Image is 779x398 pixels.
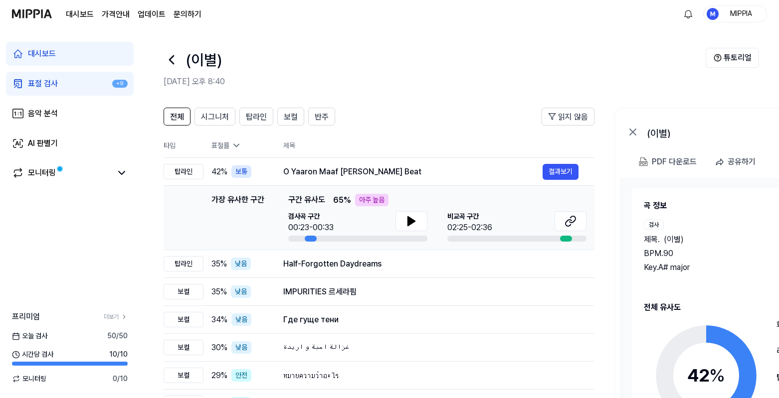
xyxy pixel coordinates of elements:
div: 음악 분석 [28,108,58,120]
img: Help [714,54,722,62]
span: 전체 [170,111,184,123]
h2: [DATE] 오후 8:40 [164,76,706,88]
a: 음악 분석 [6,102,134,126]
div: 02:25-02:36 [447,222,492,234]
span: 모니터링 [12,374,46,384]
button: 읽지 않음 [542,108,594,126]
div: 탑라인 [164,164,203,179]
span: 35 % [211,286,227,298]
span: 35 % [211,258,227,270]
div: 대시보드 [28,48,56,60]
a: 표절 검사+9 [6,72,134,96]
span: 구간 유사도 [288,194,325,206]
div: 보컬 [164,284,203,299]
img: profile [707,8,719,20]
div: 가장 유사한 구간 [211,194,264,242]
div: IMPURITIES 르세라핌 [283,286,579,298]
div: หมายความว่าอะไร [283,370,579,382]
span: 보컬 [284,111,298,123]
div: 표절 검사 [28,78,58,90]
h1: (이별) [186,49,222,71]
div: 보컬 [164,368,203,383]
div: 00:23-00:33 [288,222,334,234]
button: 반주 [308,108,335,126]
div: 낮음 [231,285,251,298]
span: 30 % [211,342,227,354]
div: 낮음 [231,313,251,326]
div: PDF 다운로드 [652,155,697,168]
a: 문의하기 [174,8,201,20]
a: 더보기 [104,312,128,321]
button: 시그니처 [195,108,235,126]
span: 검사곡 구간 [288,211,334,222]
span: 10 / 10 [109,349,128,360]
div: AI 판별기 [28,137,58,149]
div: MIPPIA [722,8,761,19]
div: O Yaaron Maaf [PERSON_NAME] Beat [283,166,543,178]
div: غزالة احبة و اريدة [283,342,579,354]
div: 보컬 [164,340,203,355]
button: PDF 다운로드 [637,152,699,172]
button: 보컬 [277,108,304,126]
button: 전체 [164,108,191,126]
th: 제목 [283,133,594,157]
span: % [709,365,725,386]
div: Где гуще тени [283,314,579,326]
button: 공유하기 [711,152,764,172]
span: 제목 . [644,234,660,246]
span: 탑라인 [246,111,267,123]
div: 낮음 [231,258,251,270]
th: 타입 [164,133,203,158]
button: profileMIPPIA [703,5,767,22]
button: 튜토리얼 [706,48,759,68]
div: 42 [687,362,725,389]
button: 가격안내 [102,8,130,20]
a: 대시보드 [6,42,134,66]
button: 결과보기 [543,164,579,180]
span: 시간당 검사 [12,349,53,360]
div: BPM. 90 [644,248,762,260]
span: 시그니처 [201,111,229,123]
div: 낮음 [231,341,251,354]
div: 안전 [231,369,251,382]
span: 읽지 않음 [558,111,588,123]
div: 아주 높음 [355,194,389,206]
span: 반주 [315,111,329,123]
div: Half-Forgotten Daydreams [283,258,579,270]
span: 비교곡 구간 [447,211,492,222]
a: 모니터링 [12,167,112,179]
a: 업데이트 [138,8,166,20]
a: 대시보드 [66,8,94,20]
span: 65 % [333,194,351,206]
span: 0 / 10 [113,374,128,384]
img: 알림 [682,8,694,20]
button: 탑라인 [239,108,273,126]
div: 표절률 [211,140,267,151]
span: (이별) [664,234,684,246]
a: AI 판별기 [6,132,134,155]
div: 검사 [644,220,664,230]
div: 보컬 [164,312,203,327]
span: 프리미엄 [12,311,40,323]
div: Key. A# major [644,262,762,273]
img: PDF Download [639,157,648,166]
div: 보통 [231,165,251,178]
span: 29 % [211,370,227,382]
div: 공유하기 [728,155,756,168]
span: 34 % [211,314,227,326]
div: +9 [112,80,128,88]
div: 탑라인 [164,256,203,271]
div: 모니터링 [28,167,56,179]
span: 50 / 50 [107,331,128,341]
span: 오늘 검사 [12,331,47,341]
span: 42 % [211,166,227,178]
